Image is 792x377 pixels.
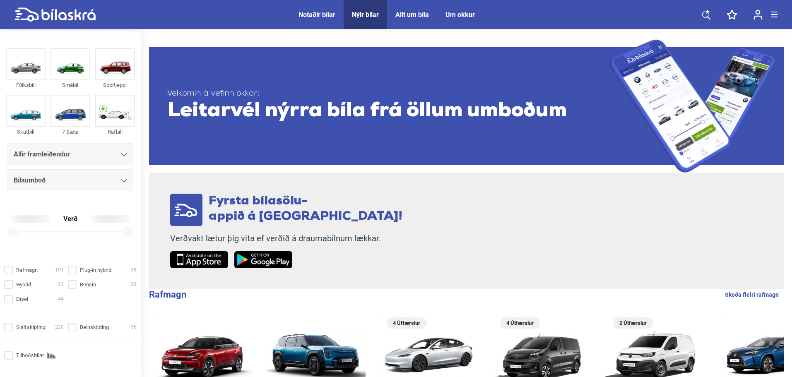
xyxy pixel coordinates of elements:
span: 31 [58,280,64,289]
span: Sjálfskipting [16,323,46,331]
span: 220 [55,323,64,331]
a: Notaðir bílar [299,11,335,19]
span: 36 [131,323,137,331]
a: Nýir bílar [352,11,379,19]
a: Skoða fleiri rafmagn [725,289,779,300]
div: Smábíl [51,80,90,90]
span: Fyrsta bílasölu- appið á [GEOGRAPHIC_DATA]! [209,195,402,223]
span: 4 Útfærslur [504,317,536,329]
span: Bílaumboð [14,175,46,186]
span: 101 [55,266,64,274]
span: Leitarvél nýrra bíla frá öllum umboðum [167,99,610,124]
span: Dísel [16,295,28,303]
b: Rafmagn [149,289,186,300]
div: Rafbíll [95,127,135,137]
span: 2 Útfærslur [617,317,649,329]
span: Plug-in hybrid [80,266,111,274]
span: Bensín [80,280,96,289]
a: Allt um bíla [395,11,429,19]
span: 44 [58,295,64,303]
span: Velkomin á vefinn okkar! [167,89,610,99]
span: Verð [61,216,79,222]
a: Velkomin á vefinn okkar!Leitarvél nýrra bíla frá öllum umboðum [149,39,784,173]
div: Sportjeppi [95,80,135,90]
div: 7 Sæta [51,127,90,137]
span: Allir framleiðendur [14,149,70,160]
p: Verðvakt lætur þig vita ef verðið á draumabílnum lækkar. [170,233,402,244]
div: Fólksbíll [6,80,46,90]
span: Tilboðsbílar [16,351,44,360]
span: Beinskipting [80,323,109,331]
span: Rafmagn [16,266,38,274]
span: 4 Útfærslur [390,317,423,329]
span: 38 [131,266,137,274]
img: user-login.svg [753,10,763,20]
span: 29 [131,280,137,289]
span: Hybrid [16,280,31,289]
a: Um okkur [445,11,475,19]
div: Skutbíll [6,127,46,137]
